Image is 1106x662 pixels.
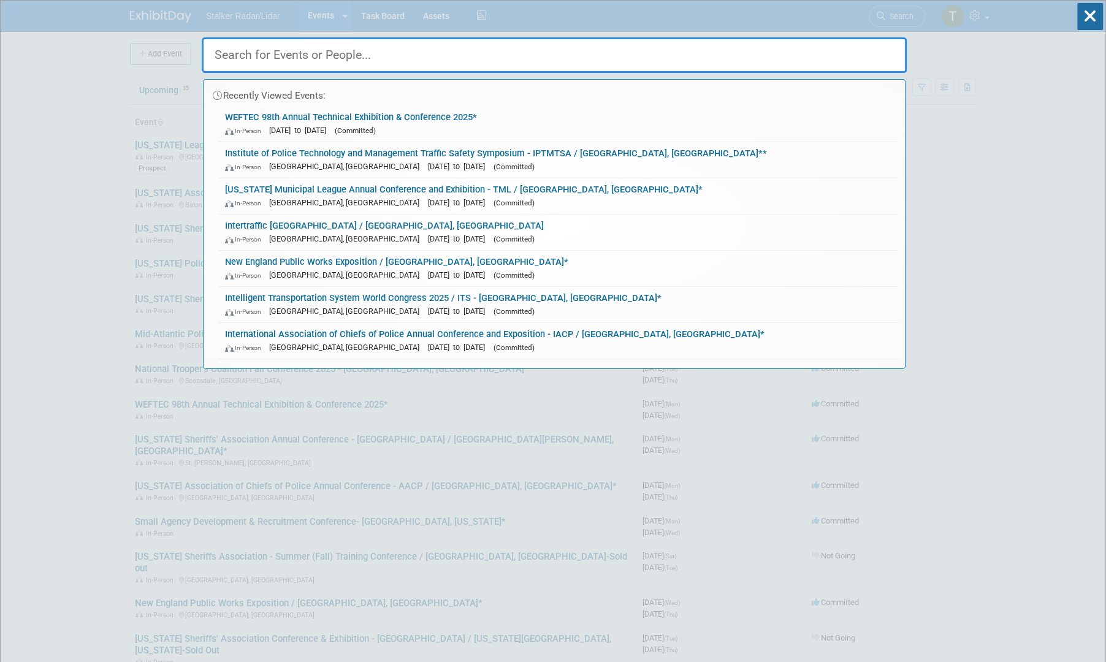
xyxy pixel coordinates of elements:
span: [GEOGRAPHIC_DATA], [GEOGRAPHIC_DATA] [269,343,425,352]
div: Recently Viewed Events: [210,80,899,106]
span: (Committed) [494,235,535,243]
span: (Committed) [494,271,535,280]
span: [GEOGRAPHIC_DATA], [GEOGRAPHIC_DATA] [269,306,425,316]
span: In-Person [225,272,267,280]
span: (Committed) [494,199,535,207]
span: In-Person [225,163,267,171]
span: [DATE] to [DATE] [428,270,491,280]
span: (Committed) [335,126,376,135]
span: (Committed) [494,162,535,171]
a: [US_STATE] Municipal League Annual Conference and Exhibition - TML / [GEOGRAPHIC_DATA], [GEOGRAPH... [219,178,899,214]
span: [DATE] to [DATE] [269,126,332,135]
a: WEFTEC 98th Annual Technical Exhibition & Conference 2025* In-Person [DATE] to [DATE] (Committed) [219,106,899,142]
span: [DATE] to [DATE] [428,343,491,352]
a: Institute of Police Technology and Management Traffic Safety Symposium - IPTMTSA / [GEOGRAPHIC_DA... [219,142,899,178]
span: [GEOGRAPHIC_DATA], [GEOGRAPHIC_DATA] [269,162,425,171]
span: (Committed) [494,343,535,352]
a: Intertraffic [GEOGRAPHIC_DATA] / [GEOGRAPHIC_DATA], [GEOGRAPHIC_DATA] In-Person [GEOGRAPHIC_DATA]... [219,215,899,250]
span: [DATE] to [DATE] [428,306,491,316]
a: Intelligent Transportation System World Congress 2025 / ITS - [GEOGRAPHIC_DATA], [GEOGRAPHIC_DATA... [219,287,899,322]
span: In-Person [225,235,267,243]
input: Search for Events or People... [202,37,907,73]
span: In-Person [225,344,267,352]
span: [DATE] to [DATE] [428,198,491,207]
span: [GEOGRAPHIC_DATA], [GEOGRAPHIC_DATA] [269,198,425,207]
span: In-Person [225,127,267,135]
span: (Committed) [494,307,535,316]
span: [DATE] to [DATE] [428,162,491,171]
span: In-Person [225,308,267,316]
span: [GEOGRAPHIC_DATA], [GEOGRAPHIC_DATA] [269,234,425,243]
span: [DATE] to [DATE] [428,234,491,243]
span: [GEOGRAPHIC_DATA], [GEOGRAPHIC_DATA] [269,270,425,280]
a: New England Public Works Exposition / [GEOGRAPHIC_DATA], [GEOGRAPHIC_DATA]* In-Person [GEOGRAPHIC... [219,251,899,286]
a: International Association of Chiefs of Police Annual Conference and Exposition - IACP / [GEOGRAPH... [219,323,899,359]
span: In-Person [225,199,267,207]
